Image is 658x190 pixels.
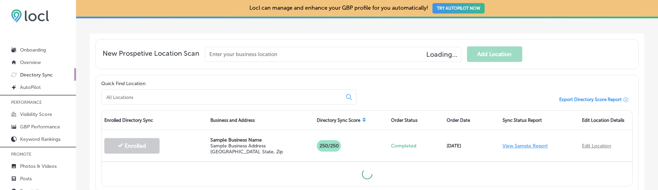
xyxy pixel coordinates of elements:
a: View Sample Report [503,143,548,149]
p: GBP Performance [20,124,60,130]
div: Sync Status Report [500,111,580,130]
div: Business and Address [208,111,314,130]
button: Add Location [467,46,522,62]
button: Enrolled [104,138,160,154]
p: [GEOGRAPHIC_DATA], State, Zip [210,149,311,155]
div: Directory Sync Score [314,111,388,130]
p: Completed [391,143,441,149]
div: Order Status [388,111,444,130]
span: New Prospetive Location Scan [103,49,199,62]
p: Overview [20,60,41,65]
p: Sample Business Name [210,137,311,143]
p: Keyword Rankings [20,136,60,142]
p: Photos & Videos [20,163,57,169]
p: 250/250 [317,140,341,152]
p: Visibility Score [20,111,52,117]
span: Export Directory Score Report [559,97,622,102]
button: TRY AUTOPILOT NOW [432,3,485,13]
p: Sample Business Address [210,143,311,149]
h4: Loading... [426,50,457,58]
a: Edit Location [582,143,611,149]
input: All Locations [106,94,341,100]
input: Enter your business location [205,47,461,62]
div: Order Date [444,111,499,130]
div: Edit Location Details [579,111,632,130]
p: AutoPilot [20,84,41,90]
div: [DATE] [444,136,499,156]
label: Quick Find Location [101,81,145,87]
p: Onboarding [20,47,46,53]
img: 6efc1275baa40be7c98c3b36c6bfde44.png [11,9,49,22]
p: Directory Sync [20,72,53,78]
div: Enrolled Directory Sync [102,111,208,130]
